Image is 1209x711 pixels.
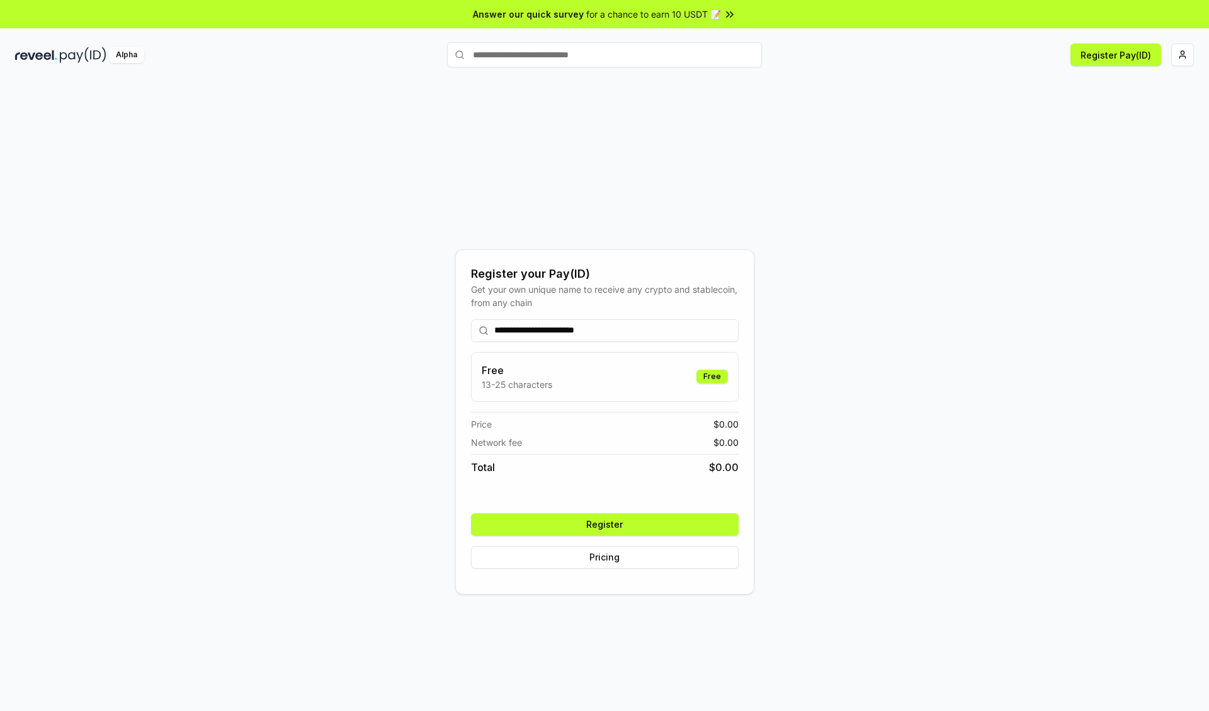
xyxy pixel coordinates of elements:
[1070,43,1161,66] button: Register Pay(ID)
[713,418,739,431] span: $ 0.00
[471,546,739,569] button: Pricing
[60,47,106,63] img: pay_id
[471,283,739,309] div: Get your own unique name to receive any crypto and stablecoin, from any chain
[471,460,495,475] span: Total
[471,418,492,431] span: Price
[696,370,728,384] div: Free
[713,436,739,449] span: $ 0.00
[15,47,57,63] img: reveel_dark
[471,513,739,536] button: Register
[482,363,552,378] h3: Free
[471,265,739,283] div: Register your Pay(ID)
[586,8,721,21] span: for a chance to earn 10 USDT 📝
[482,378,552,391] p: 13-25 characters
[109,47,144,63] div: Alpha
[709,460,739,475] span: $ 0.00
[471,436,522,449] span: Network fee
[473,8,584,21] span: Answer our quick survey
